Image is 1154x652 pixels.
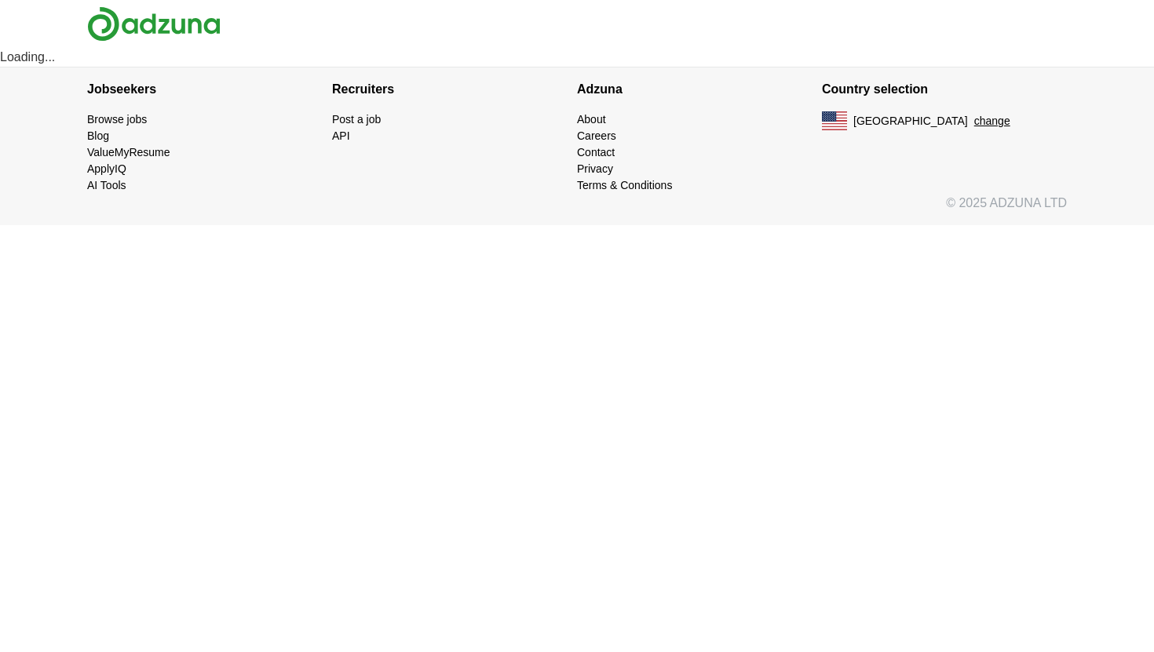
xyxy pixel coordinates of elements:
a: Blog [87,129,109,142]
button: change [974,113,1010,129]
span: [GEOGRAPHIC_DATA] [853,113,968,129]
div: © 2025 ADZUNA LTD [75,194,1079,225]
img: Adzuna logo [87,6,221,42]
a: API [332,129,350,142]
a: Terms & Conditions [577,179,672,191]
a: About [577,113,606,126]
a: ValueMyResume [87,146,170,158]
img: US flag [822,111,847,130]
a: Post a job [332,113,381,126]
a: ApplyIQ [87,162,126,175]
a: AI Tools [87,179,126,191]
a: Privacy [577,162,613,175]
a: Browse jobs [87,113,147,126]
h4: Country selection [822,67,1067,111]
a: Careers [577,129,616,142]
a: Contact [577,146,615,158]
